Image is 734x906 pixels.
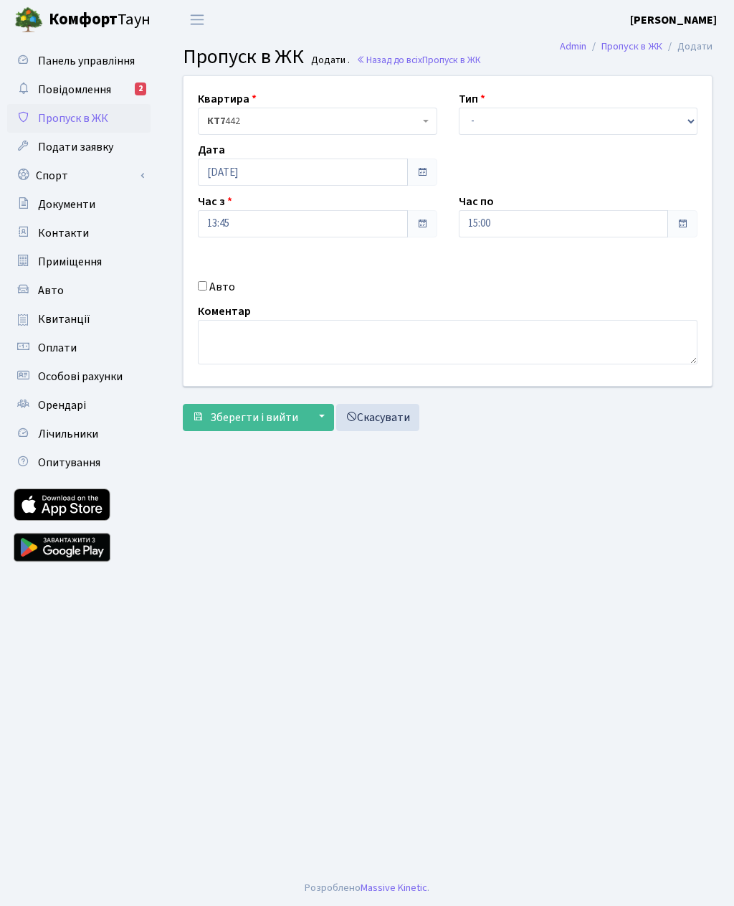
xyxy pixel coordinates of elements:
a: Скасувати [336,404,419,431]
label: Час по [459,193,494,210]
span: Контакти [38,225,89,241]
span: Авто [38,283,64,298]
a: Повідомлення2 [7,75,151,104]
span: Документи [38,197,95,212]
small: Додати . [308,55,350,67]
span: Особові рахунки [38,369,123,384]
a: Лічильники [7,420,151,448]
div: Опитування щодо паркування в ЖК «Комфорт Таун» [487,18,719,98]
span: Лічильники [38,426,98,442]
label: Час з [198,193,232,210]
div: Розроблено . [305,880,429,896]
span: Пропуск в ЖК [183,42,304,71]
b: Комфорт [49,8,118,31]
span: Подати заявку [38,139,113,155]
label: Тип [459,90,485,108]
span: Панель управління [38,53,135,69]
a: Контакти [7,219,151,247]
a: Подати заявку [7,133,151,161]
span: Орендарі [38,397,86,413]
a: Пропуск в ЖК [7,104,151,133]
span: Квитанції [38,311,90,327]
a: Панель управління [7,47,151,75]
span: <b>КТ7</b>&nbsp;&nbsp;&nbsp;442 [198,108,437,135]
span: Пропуск в ЖК [38,110,108,126]
span: <b>КТ7</b>&nbsp;&nbsp;&nbsp;442 [207,114,419,128]
b: [PERSON_NAME] [630,12,717,28]
a: Опитування [7,448,151,477]
a: Назад до всіхПропуск в ЖК [356,53,481,67]
label: Коментар [198,303,251,320]
a: Massive Kinetic [361,880,427,895]
button: Переключити навігацію [179,8,215,32]
a: Документи [7,190,151,219]
button: Зберегти і вийти [183,404,308,431]
a: Спорт [7,161,151,190]
span: Приміщення [38,254,102,270]
div: 2 [135,82,146,95]
span: Таун [49,8,151,32]
a: [PERSON_NAME] [630,11,717,29]
span: Оплати [38,340,77,356]
a: Квитанції [7,305,151,334]
b: КТ7 [207,114,225,128]
label: Авто [209,278,235,296]
span: Зберегти і вийти [210,410,298,425]
div: × [703,19,718,34]
span: Пропуск в ЖК [422,53,481,67]
span: Опитування [38,455,100,471]
label: Дата [198,141,225,159]
a: Орендарі [7,391,151,420]
a: Оплати [7,334,151,362]
a: Голосувати [502,72,705,90]
span: Повідомлення [38,82,111,98]
a: Приміщення [7,247,151,276]
label: Квартира [198,90,257,108]
a: Авто [7,276,151,305]
a: Особові рахунки [7,362,151,391]
img: logo.png [14,6,43,34]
